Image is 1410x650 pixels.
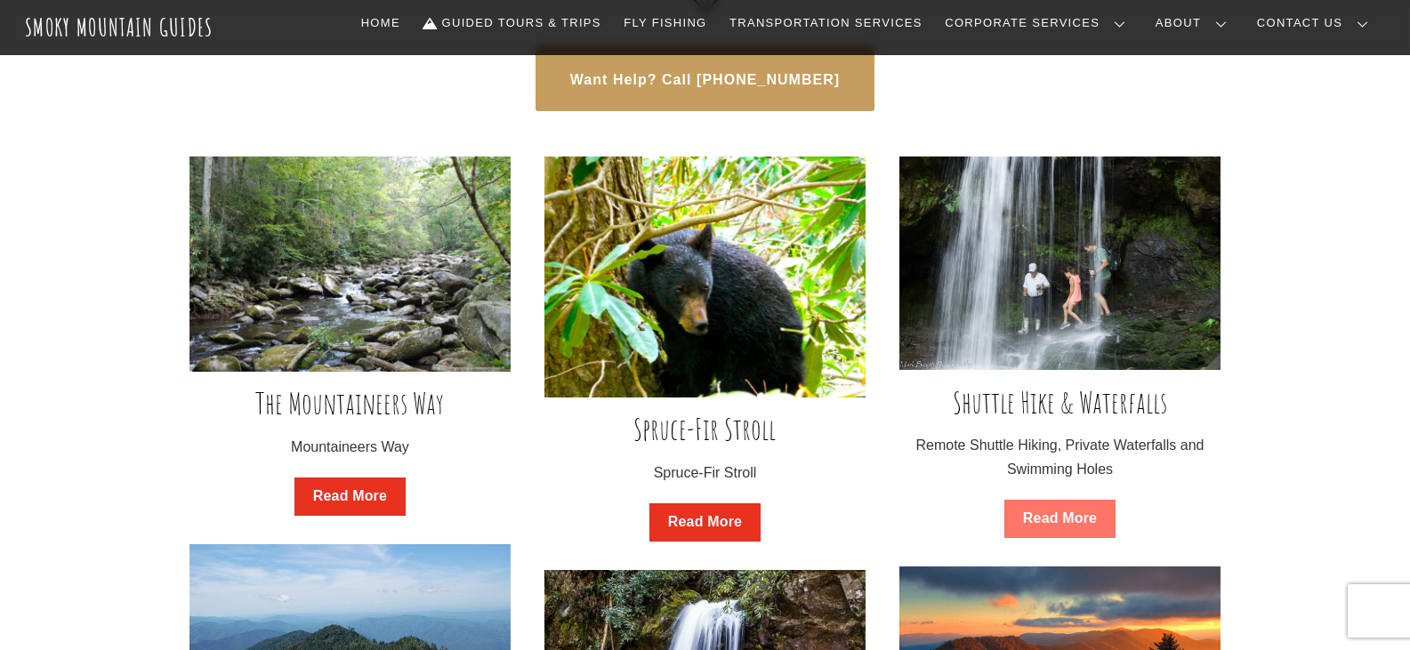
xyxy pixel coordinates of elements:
[1148,4,1241,42] a: About
[899,156,1221,371] img: DSC08614-2-min
[544,156,866,397] img: DSCN1405-min
[1004,500,1116,538] a: Read More
[633,410,776,447] a: Spruce-Fir Stroll
[416,4,608,42] a: Guided Tours & Trips
[1250,4,1382,42] a: Contact Us
[536,45,874,111] button: Want Help? Call [PHONE_NUMBER]
[722,4,929,42] a: Transportation Services
[938,4,1140,42] a: Corporate Services
[953,383,1167,421] a: Shuttle Hike & Waterfalls
[616,4,713,42] a: Fly Fishing
[899,434,1221,481] p: Remote Shuttle Hiking, Private Waterfalls and Swimming Holes
[544,461,866,485] p: Spruce-Fir Stroll
[189,156,512,372] img: Stream+Elkmont
[649,503,761,542] a: Read More
[189,436,512,459] p: Mountaineers Way
[354,4,407,42] a: Home
[25,12,214,42] a: Smoky Mountain Guides
[536,72,874,87] a: Want Help? Call [PHONE_NUMBER]
[294,477,406,516] a: Read More
[255,384,444,421] a: The Mountaineers Way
